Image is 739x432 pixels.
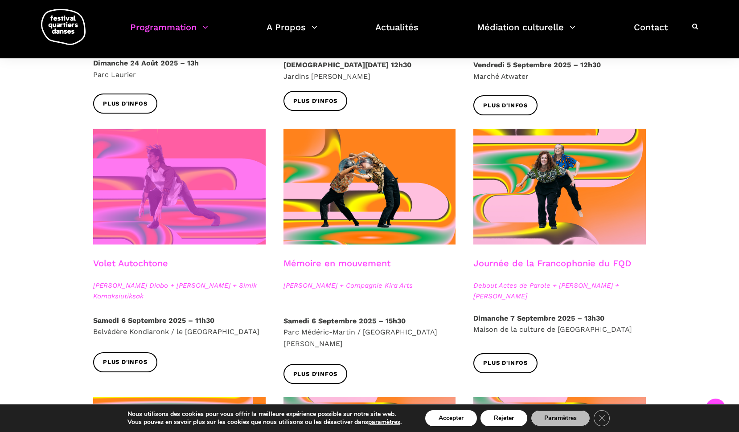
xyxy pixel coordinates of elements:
strong: [DEMOGRAPHIC_DATA][DATE] 12h30 [283,61,411,69]
strong: Dimanche 7 Septembre 2025 – 13h30 [473,314,604,322]
a: Médiation culturelle [477,20,575,46]
a: Plus d'infos [283,364,348,384]
strong: Samedi 6 Septembre 2025 – 15h30 [283,317,406,325]
a: Plus d'infos [473,353,538,373]
a: Journée de la Francophonie du FQD [473,258,631,269]
p: Belvédère Kondiaronk / le [GEOGRAPHIC_DATA] [93,315,266,338]
strong: Vendredi 5 Septembre 2025 – 12h30 [473,61,601,69]
button: Close GDPR Cookie Banner [594,410,610,426]
span: Plus d'infos [103,358,148,367]
span: Plus d'infos [293,97,338,106]
a: Plus d'infos [283,91,348,111]
a: Plus d'infos [93,352,157,372]
p: Maison de la culture de [GEOGRAPHIC_DATA] [473,313,646,335]
a: Actualités [376,20,419,46]
span: Plus d'infos [103,99,148,109]
img: logo-fqd-med [41,9,86,45]
strong: Dimanche 24 Août 2025 – 13h [93,59,199,67]
a: A Propos [267,20,317,46]
a: Volet Autochtone [93,258,168,269]
span: Plus d'infos [483,101,528,110]
button: Accepter [425,410,477,426]
span: Plus d'infos [483,359,528,368]
button: Paramètres [531,410,590,426]
strong: Samedi 6 Septembre 2025 – 11h30 [93,316,214,325]
p: Jardins [PERSON_NAME] [283,59,456,82]
a: Contact [634,20,668,46]
a: Plus d'infos [93,94,157,114]
p: Vous pouvez en savoir plus sur les cookies que nous utilisons ou les désactiver dans . [127,418,402,426]
p: Parc Médéric-Martin / [GEOGRAPHIC_DATA][PERSON_NAME] [283,315,456,350]
span: [PERSON_NAME] + Compagnie Kira Arts [283,280,456,291]
p: Marché Atwater [473,59,646,82]
button: paramètres [368,418,400,426]
span: Debout Actes de Parole + [PERSON_NAME] + [PERSON_NAME] [473,280,646,302]
a: Plus d'infos [473,95,538,115]
p: Nous utilisons des cookies pour vous offrir la meilleure expérience possible sur notre site web. [127,410,402,418]
span: Plus d'infos [293,370,338,379]
a: Programmation [130,20,208,46]
a: Mémoire en mouvement [283,258,390,269]
button: Rejeter [480,410,527,426]
span: [PERSON_NAME] Diabo + [PERSON_NAME] + Simik Komaksiutiksak [93,280,266,302]
p: Parc Laurier [93,57,266,80]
